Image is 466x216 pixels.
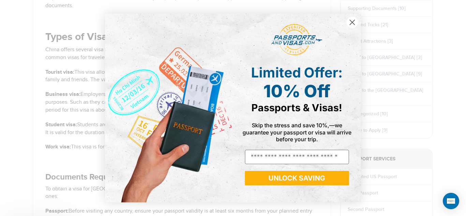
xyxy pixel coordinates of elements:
[245,171,349,185] button: UNLOCK SAVING
[105,14,233,202] img: de9cda0d-0715-46ca-9a25-073762a91ba7.png
[264,81,331,101] span: 10% Off
[443,193,459,209] div: Open Intercom Messenger
[346,16,358,28] button: Close dialog
[252,102,343,114] span: Passports & Visas!
[243,122,351,142] span: Skip the stress and save 10%,—we guarantee your passport or visa will arrive before your trip.
[251,64,343,81] span: Limited Offer:
[272,24,323,56] img: passports and visas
